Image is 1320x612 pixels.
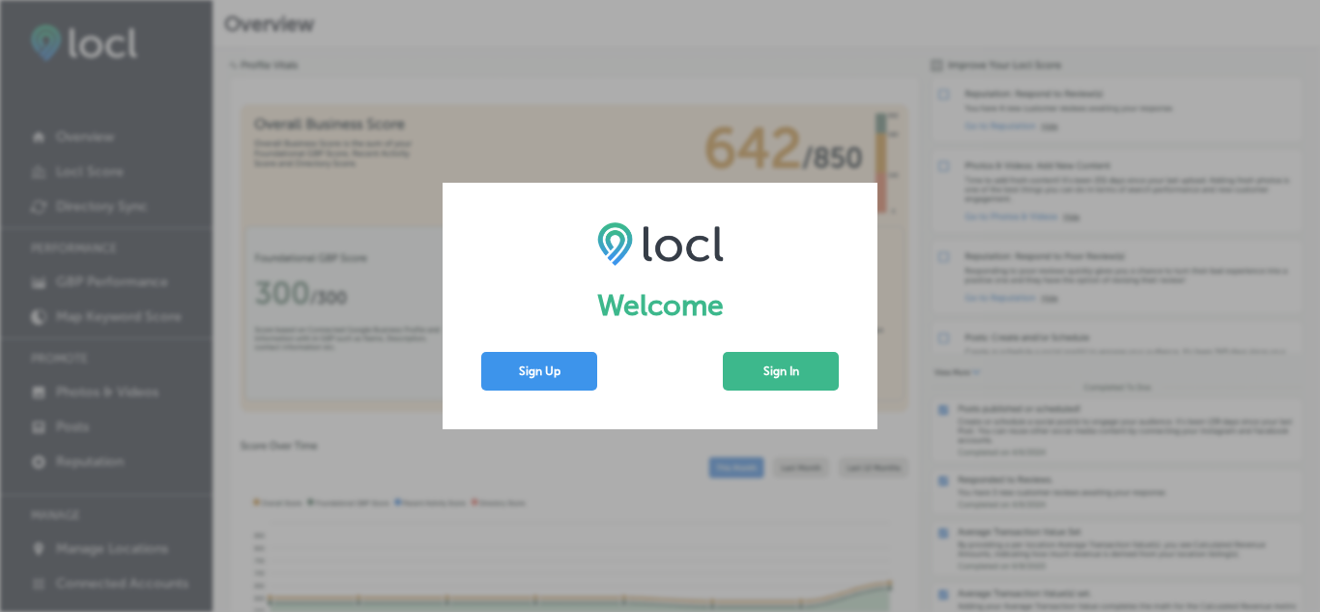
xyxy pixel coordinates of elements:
[481,288,839,323] h1: Welcome
[723,352,839,391] button: Sign In
[481,352,597,391] button: Sign Up
[597,221,724,266] img: LOCL logo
